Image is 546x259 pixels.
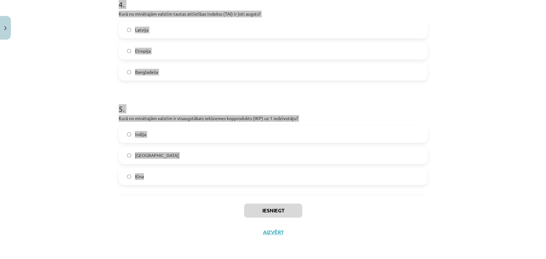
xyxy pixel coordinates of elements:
span: Etiopija [135,48,151,54]
input: Etiopija [127,49,131,53]
span: Indija [135,131,146,138]
p: Kurā no minētajām valstīm tautas attīstības indekss (TAI) ir ļoti augsts? [119,11,428,17]
input: Indija [127,132,131,136]
span: Ķīna [135,173,144,180]
span: [GEOGRAPHIC_DATA] [135,152,179,159]
input: Ķīna [127,174,131,179]
button: Iesniegt [244,203,302,217]
p: Kurā no minētajām valstīm ir visaugstākais iekšzemes kopprodukts (IKP) uz 1 iedzīvotāju? [119,115,428,122]
input: Bangladeša [127,70,131,74]
h1: 5 . [119,93,428,113]
input: [GEOGRAPHIC_DATA] [127,153,131,157]
span: Latvija [135,27,148,33]
img: icon-close-lesson-0947bae3869378f0d4975bcd49f059093ad1ed9edebbc8119c70593378902aed.svg [4,26,7,30]
input: Latvija [127,28,131,32]
span: Bangladeša [135,69,158,75]
button: Aizvērt [261,229,285,235]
